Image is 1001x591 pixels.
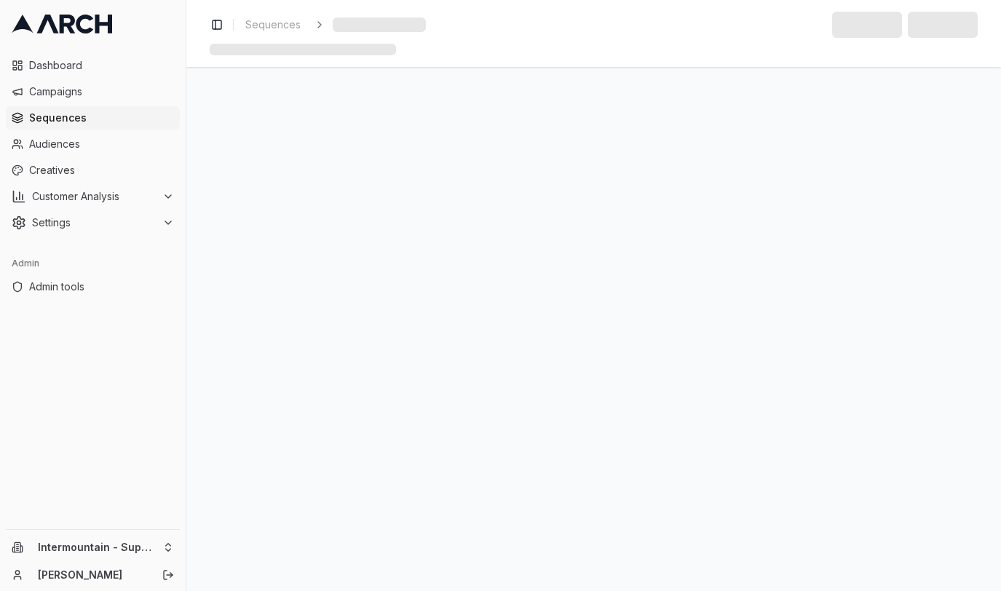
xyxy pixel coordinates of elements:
span: Creatives [29,163,174,178]
a: Dashboard [6,54,180,77]
a: Sequences [6,106,180,130]
span: Customer Analysis [32,189,157,204]
a: Sequences [240,15,306,35]
a: Admin tools [6,275,180,298]
button: Customer Analysis [6,185,180,208]
a: [PERSON_NAME] [38,568,146,582]
span: Sequences [245,17,301,32]
button: Intermountain - Superior Water & Air [6,536,180,559]
span: Admin tools [29,279,174,294]
span: Dashboard [29,58,174,73]
a: Creatives [6,159,180,182]
span: Sequences [29,111,174,125]
a: Audiences [6,132,180,156]
button: Log out [158,565,178,585]
nav: breadcrumb [240,15,426,35]
a: Campaigns [6,80,180,103]
span: Campaigns [29,84,174,99]
button: Settings [6,211,180,234]
span: Settings [32,215,157,230]
span: Audiences [29,137,174,151]
div: Admin [6,252,180,275]
span: Intermountain - Superior Water & Air [38,541,157,554]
